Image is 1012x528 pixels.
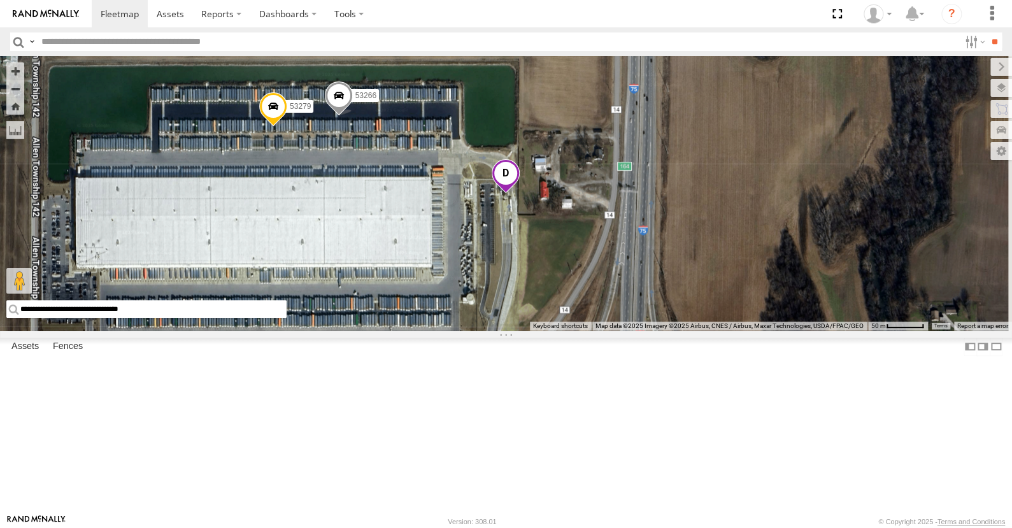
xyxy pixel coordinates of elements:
button: Zoom out [6,80,24,97]
a: Terms (opens in new tab) [934,324,948,329]
span: 50 m [871,322,886,329]
label: Dock Summary Table to the Left [964,338,976,356]
label: Fences [46,338,89,355]
label: Search Query [27,32,37,51]
label: Dock Summary Table to the Right [976,338,989,356]
button: Drag Pegman onto the map to open Street View [6,268,32,294]
label: Measure [6,121,24,139]
a: Report a map error [957,322,1008,329]
div: © Copyright 2025 - [878,518,1005,525]
button: Map Scale: 50 m per 56 pixels [867,322,928,331]
a: Visit our Website [7,515,66,528]
span: 53266 [355,91,376,100]
label: Assets [5,338,45,355]
button: Keyboard shortcuts [533,322,588,331]
button: Zoom Home [6,97,24,115]
div: Version: 308.01 [448,518,496,525]
span: Map data ©2025 Imagery ©2025 Airbus, CNES / Airbus, Maxar Technologies, USDA/FPAC/GEO [595,322,864,329]
button: Zoom in [6,62,24,80]
img: rand-logo.svg [13,10,79,18]
label: Search Filter Options [960,32,987,51]
a: Terms and Conditions [937,518,1005,525]
label: Hide Summary Table [990,338,1002,356]
i: ? [941,4,962,24]
span: 53279 [290,102,311,111]
label: Map Settings [990,142,1012,160]
div: Miky Transport [859,4,896,24]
